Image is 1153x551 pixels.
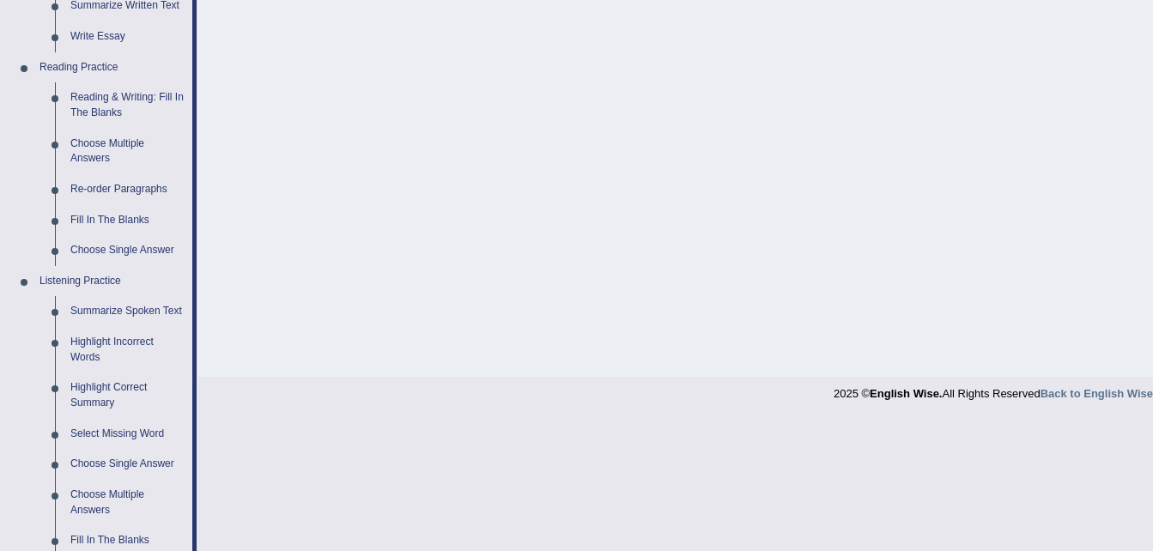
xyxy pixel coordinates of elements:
a: Choose Multiple Answers [63,129,192,174]
div: 2025 © All Rights Reserved [834,377,1153,402]
a: Listening Practice [32,266,192,297]
a: Re-order Paragraphs [63,174,192,205]
a: Reading & Writing: Fill In The Blanks [63,82,192,128]
a: Choose Single Answer [63,449,192,480]
strong: English Wise. [870,387,942,400]
a: Choose Single Answer [63,235,192,266]
a: Back to English Wise [1041,387,1153,400]
a: Highlight Correct Summary [63,372,192,418]
a: Fill In The Blanks [63,205,192,236]
a: Highlight Incorrect Words [63,327,192,372]
a: Write Essay [63,21,192,52]
a: Reading Practice [32,52,192,83]
a: Select Missing Word [63,419,192,450]
a: Summarize Spoken Text [63,296,192,327]
a: Choose Multiple Answers [63,480,192,525]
